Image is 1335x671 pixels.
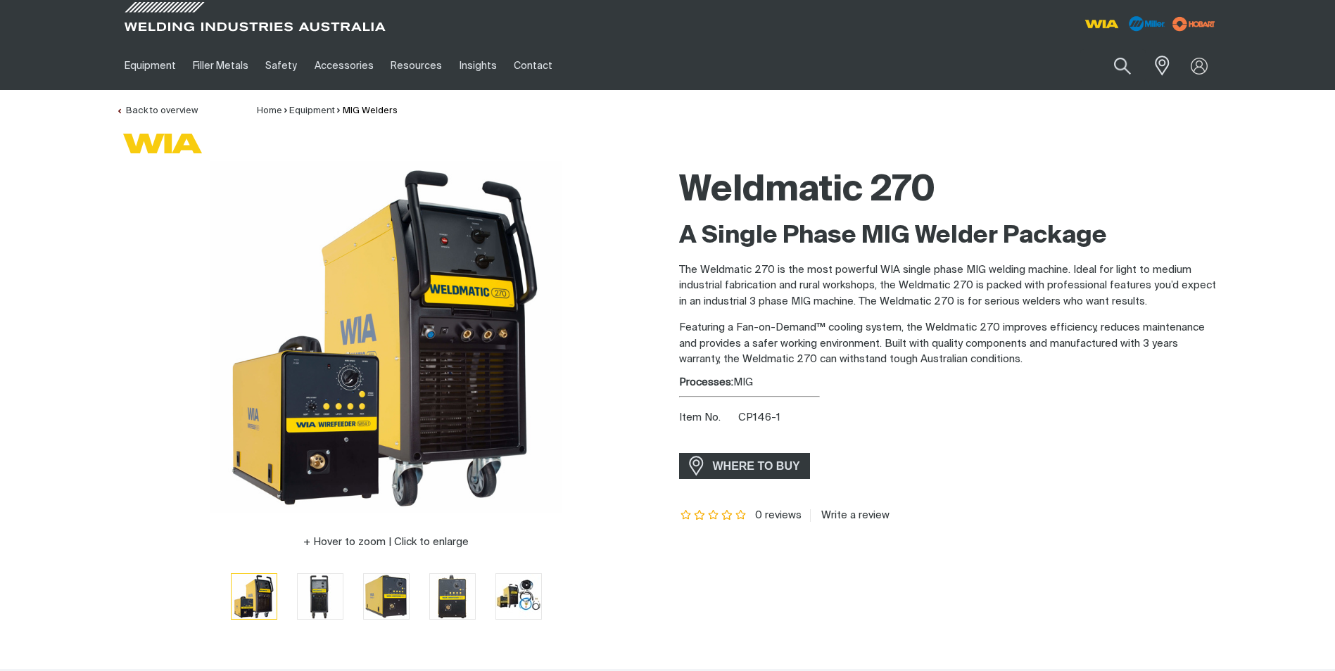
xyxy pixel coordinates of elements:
[210,161,562,513] img: Weldmatic 270
[1080,49,1146,82] input: Product name or item number...
[232,574,277,619] img: Weldmatic 270
[298,574,343,619] img: Weldmatic 270
[679,377,733,388] strong: Processes:
[1168,13,1220,34] img: miller
[810,509,890,522] a: Write a review
[363,573,410,620] button: Go to slide 3
[116,41,944,90] nav: Main
[679,453,811,479] a: WHERE TO BUY
[295,534,477,551] button: Hover to zoom | Click to enlarge
[496,574,541,618] img: Weldmatic 270
[430,574,475,619] img: Weldmatic 270
[257,104,398,118] nav: Breadcrumb
[231,573,277,620] button: Go to slide 1
[704,455,809,478] span: WHERE TO BUY
[505,41,561,90] a: Contact
[184,41,257,90] a: Filler Metals
[679,511,748,520] span: Rating: {0}
[1099,49,1146,82] button: Search products
[306,41,382,90] a: Accessories
[679,320,1220,368] p: Featuring a Fan-on-Demand™ cooling system, the Weldmatic 270 improves efficiency, reduces mainten...
[429,573,476,620] button: Go to slide 4
[679,410,736,426] span: Item No.
[257,41,305,90] a: Safety
[382,41,450,90] a: Resources
[343,106,398,115] a: MIG Welders
[297,573,343,620] button: Go to slide 2
[364,574,409,619] img: Weldmatic 270
[257,106,282,115] a: Home
[755,510,802,520] span: 0 reviews
[679,168,1220,214] h1: Weldmatic 270
[679,262,1220,310] p: The Weldmatic 270 is the most powerful WIA single phase MIG welding machine. Ideal for light to m...
[116,41,184,90] a: Equipment
[289,106,335,115] a: Equipment
[738,412,780,423] span: CP146-1
[450,41,505,90] a: Insights
[679,375,1220,391] div: MIG
[679,221,1220,252] h2: A Single Phase MIG Welder Package
[495,573,542,620] button: Go to slide 5
[116,106,198,115] a: Back to overview of MIG Welders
